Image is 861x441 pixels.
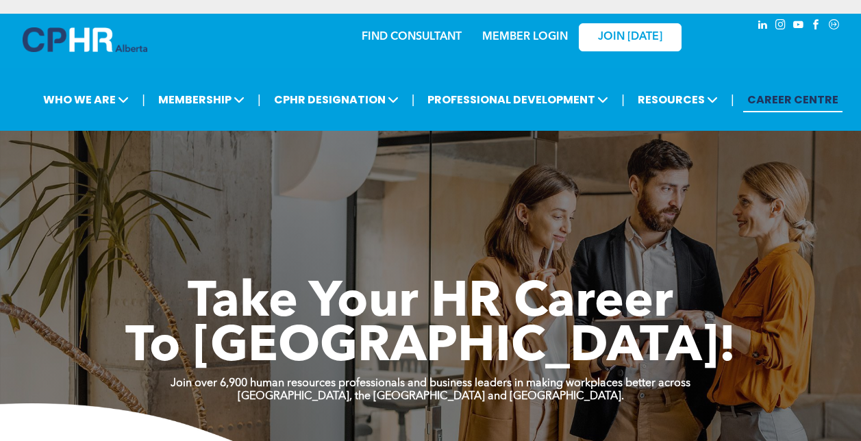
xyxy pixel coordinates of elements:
[188,279,673,328] span: Take Your HR Career
[238,391,624,402] strong: [GEOGRAPHIC_DATA], the [GEOGRAPHIC_DATA] and [GEOGRAPHIC_DATA].
[827,17,842,36] a: Social network
[634,87,722,112] span: RESOURCES
[154,87,249,112] span: MEMBERSHIP
[743,87,843,112] a: CAREER CENTRE
[23,27,147,52] img: A blue and white logo for cp alberta
[731,86,734,114] li: |
[756,17,771,36] a: linkedin
[171,378,690,389] strong: Join over 6,900 human resources professionals and business leaders in making workplaces better ac...
[809,17,824,36] a: facebook
[125,323,736,373] span: To [GEOGRAPHIC_DATA]!
[482,32,568,42] a: MEMBER LOGIN
[773,17,788,36] a: instagram
[621,86,625,114] li: |
[362,32,462,42] a: FIND CONSULTANT
[39,87,133,112] span: WHO WE ARE
[270,87,403,112] span: CPHR DESIGNATION
[258,86,261,114] li: |
[423,87,612,112] span: PROFESSIONAL DEVELOPMENT
[791,17,806,36] a: youtube
[579,23,682,51] a: JOIN [DATE]
[412,86,415,114] li: |
[142,86,145,114] li: |
[598,31,662,44] span: JOIN [DATE]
